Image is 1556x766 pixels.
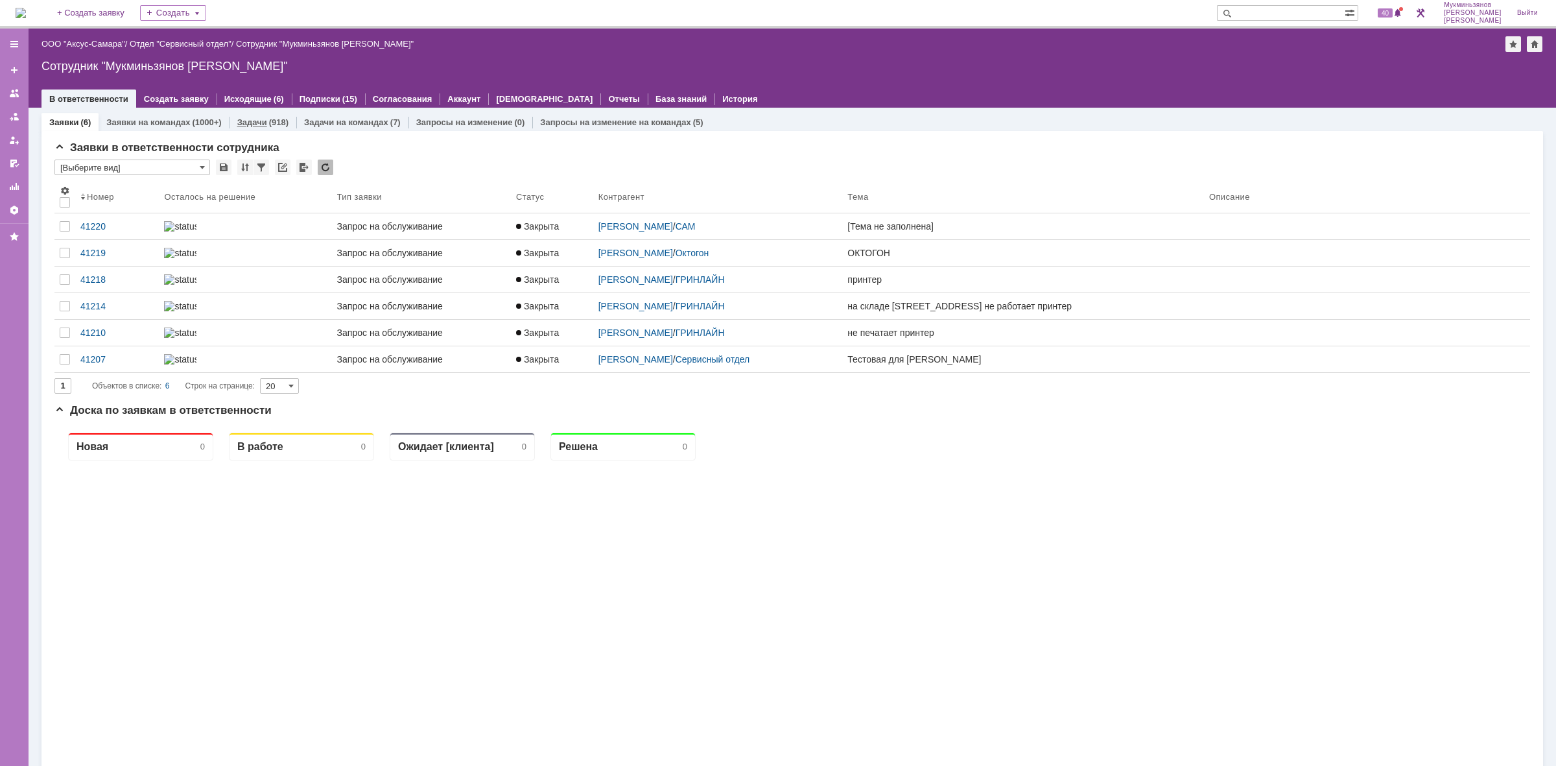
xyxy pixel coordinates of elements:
span: Закрыта [516,354,559,365]
div: на складе [STREET_ADDRESS] не работает принтер [847,301,1199,311]
div: Тип заявки [337,192,382,202]
a: statusbar-100 (1).png [159,240,331,266]
a: Запрос на обслуживание [332,346,511,372]
div: принтер [847,274,1199,285]
div: Обновлять список [318,160,333,175]
img: statusbar-100 (1).png [164,354,196,365]
div: / [598,328,838,338]
a: Создать заявку [144,94,209,104]
div: Скопировать ссылку на список [275,160,290,175]
a: 41220 [75,213,159,239]
span: Закрыта [516,328,559,338]
div: 41219 [80,248,154,258]
div: Сохранить вид [216,160,231,175]
a: ГРИНЛАЙН [676,274,725,285]
div: (6) [80,117,91,127]
div: Номер [87,192,114,202]
div: 41210 [80,328,154,338]
div: (6) [274,94,284,104]
a: 41207 [75,346,159,372]
div: Решена [504,18,543,30]
div: В работе [183,18,229,30]
a: Закрыта [511,346,593,372]
a: Мои согласования [4,153,25,174]
div: 41214 [80,301,154,311]
a: Отчеты [4,176,25,197]
div: 0 [146,19,150,29]
a: ОКТОГОН [842,240,1204,266]
a: принтер [842,267,1204,293]
div: Описание [1209,192,1250,202]
a: Закрыта [511,213,593,239]
a: Настройки [4,200,25,221]
span: Закрыта [516,274,559,285]
a: История [722,94,757,104]
span: [PERSON_NAME] [1444,17,1502,25]
th: Номер [75,180,159,213]
div: Сделать домашней страницей [1527,36,1542,52]
a: [PERSON_NAME] [598,221,673,232]
a: Заявки на командах [4,83,25,104]
a: Перейти в интерфейс администратора [1413,5,1428,21]
div: (918) [269,117,289,127]
a: Согласования [373,94,432,104]
div: 0 [628,19,633,29]
span: Закрыта [516,248,559,258]
a: Сервисный отдел [676,354,750,365]
div: (1000+) [192,117,221,127]
img: statusbar-100 (1).png [164,274,196,285]
img: statusbar-100 (1).png [164,248,196,258]
a: Закрыта [511,293,593,319]
div: Сортировка... [237,160,253,175]
span: [PERSON_NAME] [1444,9,1502,17]
div: Добавить в избранное [1505,36,1521,52]
span: Закрыта [516,221,559,232]
a: Запрос на обслуживание [332,240,511,266]
div: Запрос на обслуживание [337,354,506,365]
a: Запрос на обслуживание [332,293,511,319]
a: Закрыта [511,240,593,266]
a: Заявки на командах [106,117,190,127]
div: Тема [847,192,868,202]
a: Задачи [237,117,267,127]
span: Мукминьзянов [1444,1,1502,9]
a: Запрос на обслуживание [332,320,511,346]
div: [Тема не заполнена] [847,221,1199,232]
a: не печатает принтер [842,320,1204,346]
div: Сотрудник "Мукминьзянов [PERSON_NAME]" [236,39,414,49]
div: не печатает принтер [847,328,1199,338]
div: 41218 [80,274,154,285]
div: Экспорт списка [296,160,312,175]
a: 41219 [75,240,159,266]
a: [PERSON_NAME] [598,328,673,338]
a: Перейти на домашнюю страницу [16,8,26,18]
div: / [598,274,838,285]
div: Новая [22,18,54,30]
a: Заявки [49,117,78,127]
a: [PERSON_NAME] [598,301,673,311]
span: Доска по заявкам в ответственности [54,404,272,416]
a: Запрос на обслуживание [332,267,511,293]
div: Запрос на обслуживание [337,328,506,338]
div: 0 [467,19,472,29]
a: statusbar-100 (1).png [159,320,331,346]
a: [PERSON_NAME] [598,354,673,365]
span: Заявки в ответственности сотрудника [54,141,279,154]
a: ООО "Аксус-Самара" [41,39,125,49]
span: Объектов в списке: [92,381,161,390]
div: 41207 [80,354,154,365]
div: Запрос на обслуживание [337,248,506,258]
a: САМ [676,221,696,232]
div: Ожидает [клиента] [344,18,440,30]
img: logo [16,8,26,18]
a: Подписки [300,94,340,104]
a: statusbar-100 (1).png [159,346,331,372]
th: Контрагент [593,180,843,213]
div: 41220 [80,221,154,232]
a: Запросы на изменение [416,117,513,127]
div: 6 [165,378,170,394]
a: на складе [STREET_ADDRESS] не работает принтер [842,293,1204,319]
a: Мои заявки [4,130,25,150]
div: / [598,301,838,311]
a: Создать заявку [4,60,25,80]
